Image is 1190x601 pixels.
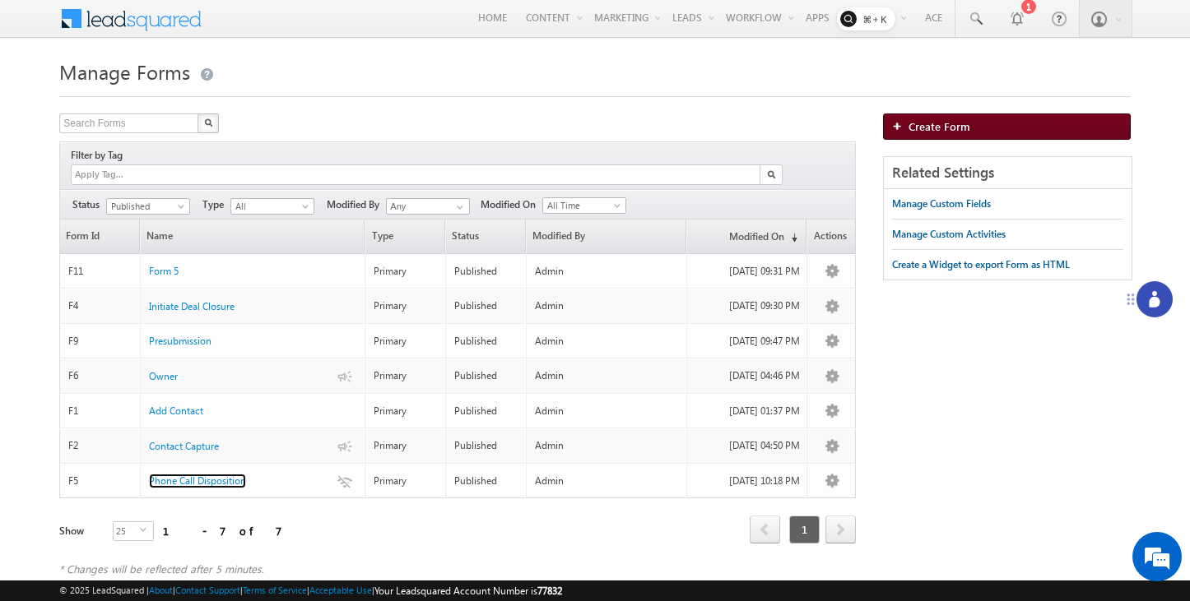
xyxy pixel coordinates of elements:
[140,526,153,534] span: select
[73,168,171,182] input: Apply Tag...
[107,199,185,214] span: Published
[892,220,1006,249] a: Manage Custom Activities
[909,119,970,133] span: Create Form
[59,524,99,539] div: Show
[535,404,679,418] div: Admin
[892,257,1070,272] div: Create a Widget to export Form as HTML
[149,439,219,454] a: Contact Capture
[884,157,1131,189] div: Related Settings
[695,264,800,279] div: [DATE] 09:31 PM
[270,8,309,48] div: Minimize live chat window
[750,515,780,543] span: prev
[68,334,132,349] div: F9
[454,474,518,488] div: Published
[224,472,299,494] em: Start Chat
[374,334,438,349] div: Primary
[892,121,909,131] img: add_icon.png
[454,368,518,383] div: Published
[365,220,444,253] span: Type
[374,368,438,383] div: Primary
[892,196,991,211] div: Manage Custom Fields
[21,152,300,459] textarea: Type your message and hit 'Enter'
[149,369,178,384] a: Owner
[448,199,468,215] a: Show All Items
[454,334,518,349] div: Published
[825,517,856,543] a: next
[542,197,626,214] a: All Time
[327,197,386,212] span: Modified By
[106,198,190,215] a: Published
[543,198,621,213] span: All Time
[535,474,679,488] div: Admin
[454,438,518,453] div: Published
[149,474,246,487] span: Phone Call Disposition
[695,368,800,383] div: [DATE] 04:46 PM
[309,585,372,595] a: Acceptable Use
[149,335,212,347] span: Presubmission
[114,522,140,540] span: 25
[695,404,800,418] div: [DATE] 01:37 PM
[141,220,364,253] a: Name
[149,585,173,595] a: About
[243,585,307,595] a: Terms of Service
[687,220,806,253] a: Modified On(sorted descending)
[149,405,203,417] span: Add Contact
[481,197,542,212] span: Modified On
[149,370,178,382] span: Owner
[386,198,470,215] input: Type to Search
[374,474,438,488] div: Primary
[68,404,132,418] div: F1
[149,474,246,488] a: Phone Call Disposition
[374,585,562,597] span: Your Leadsquared Account Number is
[149,440,219,452] span: Contact Capture
[149,404,203,418] a: Add Contact
[374,438,438,453] div: Primary
[789,515,820,543] span: 1
[202,197,230,212] span: Type
[72,197,106,212] span: Status
[149,265,179,277] span: Form 5
[537,585,562,597] span: 77832
[535,334,679,349] div: Admin
[149,300,235,312] span: Initiate Deal Closure
[374,264,438,279] div: Primary
[86,86,277,108] div: Chat with us now
[892,227,1006,242] div: Manage Custom Activities
[695,438,800,453] div: [DATE] 04:50 PM
[68,474,132,488] div: F5
[535,264,679,279] div: Admin
[695,298,800,313] div: [DATE] 09:30 PM
[149,334,212,349] a: Presubmission
[374,298,438,313] div: Primary
[374,404,438,418] div: Primary
[59,562,856,576] div: * Changes will be reflected after 5 minutes.
[807,220,855,253] span: Actions
[71,146,128,164] div: Filter by Tag
[454,298,518,313] div: Published
[446,220,525,253] span: Status
[59,58,190,85] span: Manage Forms
[68,438,132,453] div: F2
[68,298,132,313] div: F4
[454,404,518,418] div: Published
[695,334,800,349] div: [DATE] 09:47 PM
[535,298,679,313] div: Admin
[454,264,518,279] div: Published
[527,220,686,253] a: Modified By
[163,521,282,540] div: 1 - 7 of 7
[68,368,132,383] div: F6
[68,264,132,279] div: F11
[149,299,235,314] a: Initiate Deal Closure
[149,264,179,279] a: Form 5
[204,118,212,127] img: Search
[767,170,775,178] img: Search
[535,368,679,383] div: Admin
[825,515,856,543] span: next
[60,220,139,253] a: Form Id
[28,86,69,108] img: d_60004797649_company_0_60004797649
[784,231,797,244] span: (sorted descending)
[59,583,562,599] span: © 2025 LeadSquared | | | | |
[750,517,780,543] a: prev
[892,250,1070,280] a: Create a Widget to export Form as HTML
[175,585,240,595] a: Contact Support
